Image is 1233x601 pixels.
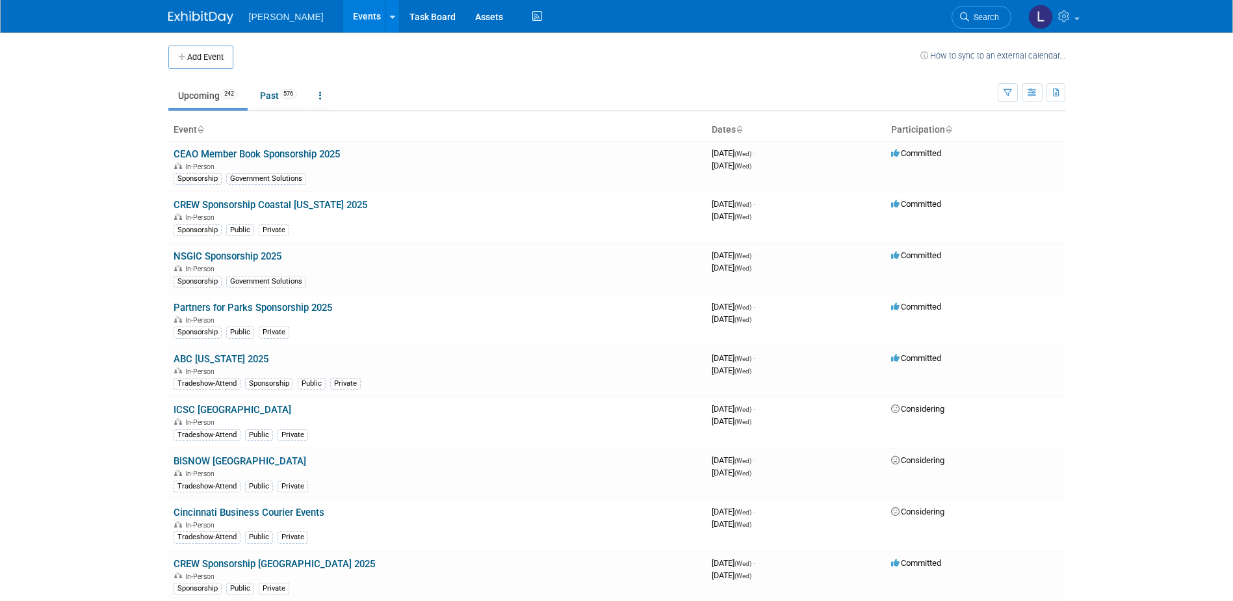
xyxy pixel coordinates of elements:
span: [DATE] [712,366,751,375]
div: Private [330,378,361,390]
img: In-Person Event [174,163,182,169]
img: In-Person Event [174,470,182,476]
a: BISNOW [GEOGRAPHIC_DATA] [174,455,306,467]
a: Sort by Start Date [736,124,742,135]
div: Sponsorship [245,378,293,390]
a: CREW Sponsorship [GEOGRAPHIC_DATA] 2025 [174,558,375,570]
th: Event [168,119,707,141]
span: Considering [891,404,944,414]
span: (Wed) [734,367,751,375]
img: In-Person Event [174,572,182,579]
span: [DATE] [712,455,755,465]
span: In-Person [185,521,218,529]
span: In-Person [185,367,218,376]
a: Cincinnati Business Courier Events [174,507,324,518]
span: (Wed) [734,213,751,220]
span: Committed [891,199,941,209]
span: Committed [891,148,941,158]
a: How to sync to an external calendar... [920,51,1065,60]
div: Tradeshow-Attend [174,429,240,441]
div: Government Solutions [226,276,306,287]
div: Private [259,327,289,338]
span: - [753,302,755,312]
img: In-Person Event [174,265,182,271]
span: [DATE] [712,263,751,273]
span: [DATE] [712,507,755,516]
div: Public [226,583,254,594]
div: Sponsorship [174,583,222,594]
a: Upcoming242 [168,83,248,108]
span: In-Person [185,572,218,581]
div: Government Solutions [226,173,306,185]
span: (Wed) [734,252,751,260]
span: [DATE] [712,519,751,529]
span: Considering [891,455,944,465]
img: Lindsey Wolanczyk [1028,5,1053,29]
div: Tradeshow-Attend [174,481,240,492]
span: (Wed) [734,521,751,528]
span: Search [969,12,999,22]
div: Sponsorship [174,276,222,287]
span: - [753,199,755,209]
span: In-Person [185,470,218,478]
span: (Wed) [734,316,751,323]
span: (Wed) [734,304,751,311]
span: [DATE] [712,468,751,477]
div: Public [226,224,254,236]
button: Add Event [168,46,233,69]
span: 242 [220,89,238,99]
span: Considering [891,507,944,516]
div: Public [245,481,273,492]
a: Sort by Participation Type [945,124,952,135]
span: - [753,558,755,568]
img: In-Person Event [174,213,182,220]
span: In-Person [185,163,218,171]
div: Tradeshow-Attend [174,531,240,543]
span: [DATE] [712,404,755,414]
span: - [753,455,755,465]
a: CREW Sponsorship Coastal [US_STATE] 2025 [174,199,367,211]
span: Committed [891,558,941,568]
span: [DATE] [712,199,755,209]
span: [DATE] [712,416,751,426]
div: Private [278,531,308,543]
span: [DATE] [712,558,755,568]
span: (Wed) [734,470,751,477]
img: In-Person Event [174,418,182,425]
span: [DATE] [712,314,751,324]
div: Private [278,481,308,492]
div: Private [259,224,289,236]
img: In-Person Event [174,521,182,528]
th: Dates [707,119,886,141]
span: In-Person [185,213,218,222]
div: Tradeshow-Attend [174,378,240,390]
span: (Wed) [734,560,751,567]
img: In-Person Event [174,316,182,323]
span: - [753,250,755,260]
span: In-Person [185,316,218,325]
div: Private [278,429,308,441]
img: In-Person Event [174,367,182,374]
div: Public [245,429,273,441]
span: Committed [891,250,941,260]
span: (Wed) [734,406,751,413]
span: (Wed) [734,572,751,580]
span: (Wed) [734,509,751,516]
span: - [753,353,755,363]
a: Search [952,6,1011,29]
a: ABC [US_STATE] 2025 [174,353,268,365]
a: Partners for Parks Sponsorship 2025 [174,302,332,314]
div: Public [245,531,273,543]
span: [DATE] [712,302,755,312]
span: (Wed) [734,201,751,208]
span: [DATE] [712,161,751,170]
span: - [753,404,755,414]
span: (Wed) [734,265,751,272]
span: [DATE] [712,353,755,363]
span: [DATE] [712,211,751,221]
span: (Wed) [734,163,751,170]
th: Participation [886,119,1065,141]
a: CEAO Member Book Sponsorship 2025 [174,148,340,160]
img: ExhibitDay [168,11,233,24]
span: Committed [891,353,941,363]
